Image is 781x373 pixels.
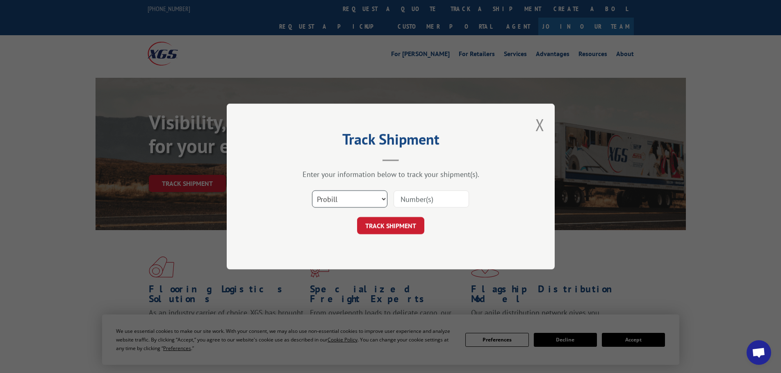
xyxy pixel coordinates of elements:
[747,340,771,365] div: Open chat
[394,190,469,208] input: Number(s)
[268,133,514,149] h2: Track Shipment
[357,217,424,234] button: TRACK SHIPMENT
[268,170,514,179] div: Enter your information below to track your shipment(s).
[535,114,544,136] button: Close modal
